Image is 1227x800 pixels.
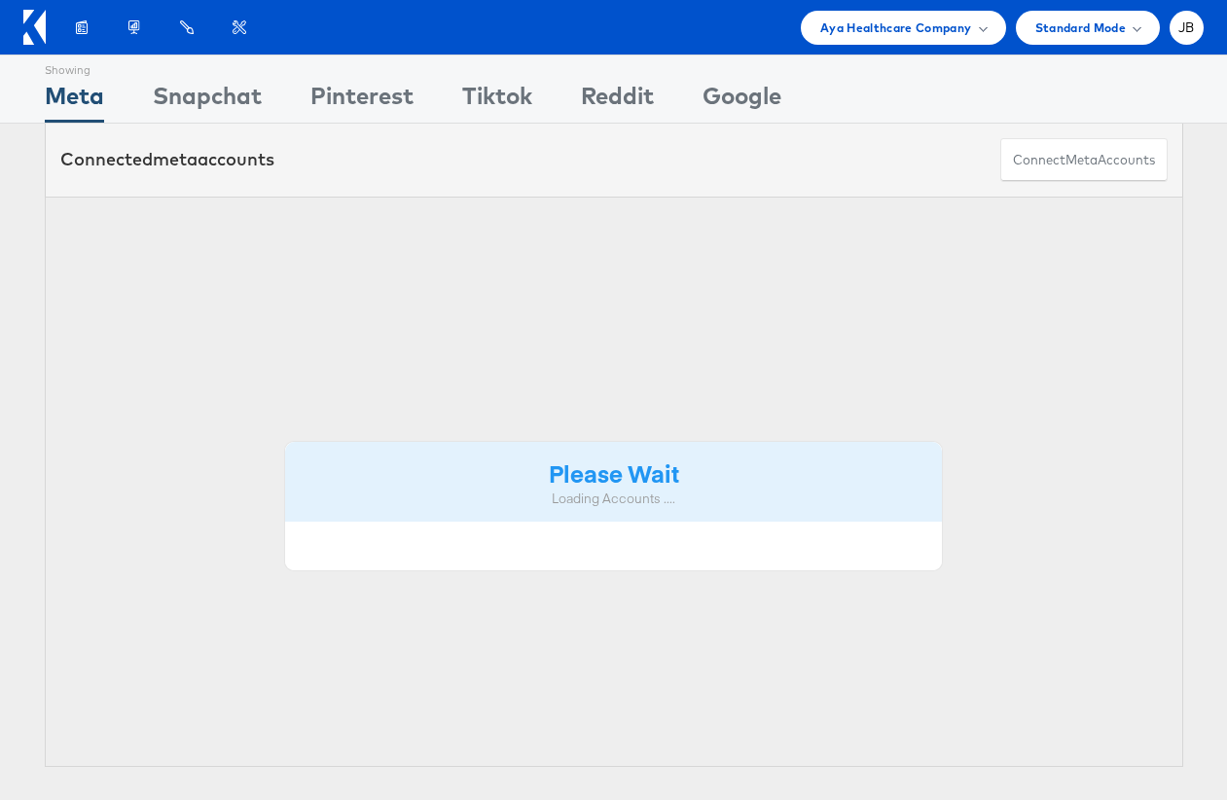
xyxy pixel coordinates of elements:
div: Meta [45,79,104,123]
span: JB [1178,21,1195,34]
span: meta [1065,151,1098,169]
span: Aya Healthcare Company [820,18,972,38]
div: Connected accounts [60,147,274,172]
div: Pinterest [310,79,414,123]
div: Snapchat [153,79,262,123]
div: Reddit [581,79,654,123]
div: Showing [45,55,104,79]
div: Loading Accounts .... [300,490,928,508]
span: meta [153,148,198,170]
span: Standard Mode [1035,18,1126,38]
div: Tiktok [462,79,532,123]
div: Google [703,79,781,123]
button: ConnectmetaAccounts [1000,138,1168,182]
strong: Please Wait [549,456,679,489]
